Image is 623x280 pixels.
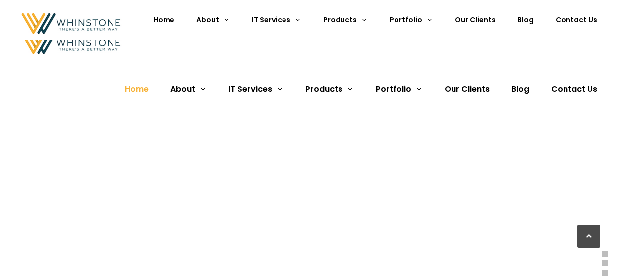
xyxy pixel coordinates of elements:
[161,65,217,114] a: About
[541,65,607,114] a: Contact Us
[455,15,496,25] span: Our Clients
[556,15,597,25] span: Contact Us
[366,65,433,114] a: Portfolio
[445,83,490,95] span: Our Clients
[196,15,219,25] span: About
[323,15,357,25] span: Products
[390,15,422,25] span: Portfolio
[551,83,597,95] span: Contact Us
[502,65,539,114] a: Blog
[517,15,534,25] span: Blog
[170,83,195,95] span: About
[153,15,174,25] span: Home
[252,15,290,25] span: IT Services
[376,83,411,95] span: Portfolio
[219,65,293,114] a: IT Services
[305,83,342,95] span: Products
[435,65,500,114] a: Our Clients
[228,83,272,95] span: IT Services
[125,83,149,95] span: Home
[115,65,159,114] a: Home
[295,65,364,114] a: Products
[511,83,529,95] span: Blog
